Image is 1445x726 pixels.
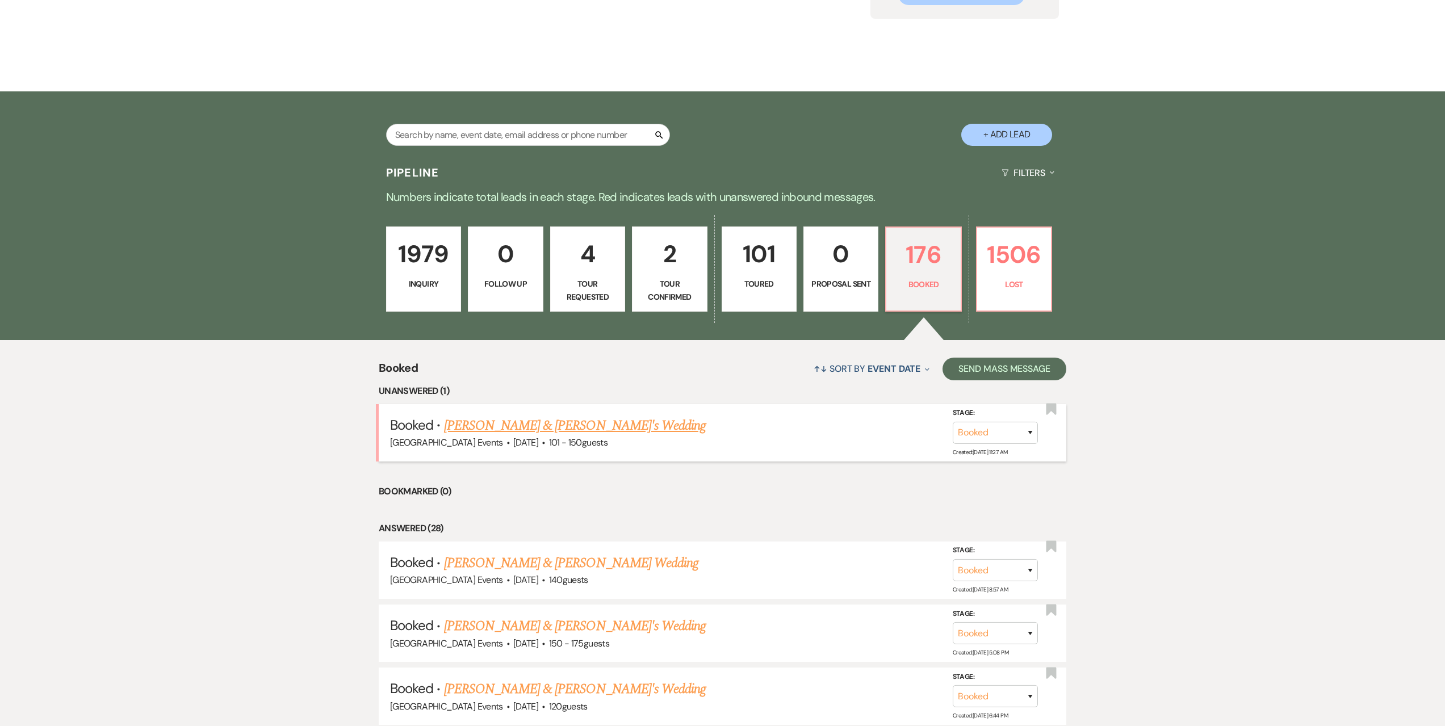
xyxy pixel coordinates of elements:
[390,679,433,697] span: Booked
[953,544,1038,557] label: Stage:
[953,586,1008,593] span: Created: [DATE] 8:57 AM
[379,484,1066,499] li: Bookmarked (0)
[811,235,871,273] p: 0
[885,226,961,312] a: 176Booked
[722,226,797,312] a: 101Toured
[513,574,538,586] span: [DATE]
[444,416,706,436] a: [PERSON_NAME] & [PERSON_NAME]'s Wedding
[390,437,503,448] span: [GEOGRAPHIC_DATA] Events
[475,278,535,290] p: Follow Up
[393,235,454,273] p: 1979
[632,226,707,312] a: 2Tour Confirmed
[984,278,1044,291] p: Lost
[549,700,588,712] span: 120 guests
[893,278,953,291] p: Booked
[550,226,625,312] a: 4Tour Requested
[390,616,433,634] span: Booked
[953,407,1038,419] label: Stage:
[729,235,789,273] p: 101
[868,363,920,375] span: Event Date
[953,649,1008,656] span: Created: [DATE] 5:08 PM
[558,235,618,273] p: 4
[513,637,538,649] span: [DATE]
[393,278,454,290] p: Inquiry
[379,521,1066,536] li: Answered (28)
[943,358,1066,380] button: Send Mass Message
[468,226,543,312] a: 0Follow Up
[513,437,538,448] span: [DATE]
[803,226,878,312] a: 0Proposal Sent
[386,226,461,312] a: 1979Inquiry
[444,553,698,573] a: [PERSON_NAME] & [PERSON_NAME] Wedding
[390,553,433,571] span: Booked
[386,124,670,146] input: Search by name, event date, email address or phone number
[558,278,618,303] p: Tour Requested
[953,608,1038,620] label: Stage:
[811,278,871,290] p: Proposal Sent
[639,235,700,273] p: 2
[390,574,503,586] span: [GEOGRAPHIC_DATA] Events
[390,637,503,649] span: [GEOGRAPHIC_DATA] Events
[386,165,439,181] h3: Pipeline
[809,354,934,384] button: Sort By Event Date
[961,124,1052,146] button: + Add Lead
[513,700,538,712] span: [DATE]
[893,236,953,274] p: 176
[953,671,1038,683] label: Stage:
[549,637,609,649] span: 150 - 175 guests
[814,363,827,375] span: ↑↓
[953,448,1007,456] span: Created: [DATE] 11:27 AM
[729,278,789,290] p: Toured
[444,616,706,636] a: [PERSON_NAME] & [PERSON_NAME]'s Wedding
[444,679,706,699] a: [PERSON_NAME] & [PERSON_NAME]'s Wedding
[976,226,1052,312] a: 1506Lost
[390,416,433,434] span: Booked
[314,188,1132,206] p: Numbers indicate total leads in each stage. Red indicates leads with unanswered inbound messages.
[475,235,535,273] p: 0
[984,236,1044,274] p: 1506
[379,384,1066,398] li: Unanswered (1)
[390,700,503,712] span: [GEOGRAPHIC_DATA] Events
[953,712,1008,719] span: Created: [DATE] 6:44 PM
[639,278,700,303] p: Tour Confirmed
[379,359,418,384] span: Booked
[997,158,1059,188] button: Filters
[549,437,608,448] span: 101 - 150 guests
[549,574,588,586] span: 140 guests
